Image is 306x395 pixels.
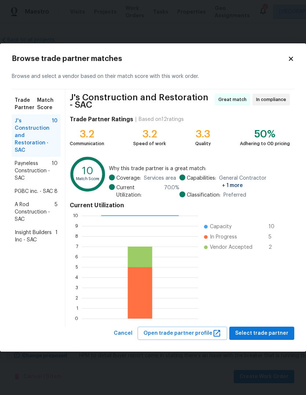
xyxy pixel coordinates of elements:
span: Current Utilization: [116,184,161,199]
span: Vendor Accepted [210,244,252,251]
text: 4 [75,275,78,279]
text: 6 [75,254,78,259]
h4: Current Utilization [70,202,290,209]
div: Browse and select a vendor based on their match score with this work order. [12,64,294,89]
div: 3.2 [133,130,166,138]
span: Preferred [223,191,246,199]
h2: Browse trade partner matches [12,55,288,62]
text: 9 [75,223,78,228]
text: 10 [82,166,93,176]
div: Speed of work [133,140,166,147]
span: Great match [218,96,249,103]
span: Insight Builders Inc - SAC [15,229,55,244]
text: 3 [76,285,78,290]
text: Match Score [76,177,100,181]
span: In Progress [210,233,237,241]
span: Cancel [114,329,132,338]
button: Cancel [111,327,135,340]
button: Select trade partner [229,327,294,340]
div: 3.2 [70,130,104,138]
text: 5 [76,265,78,269]
span: 5 [269,233,280,241]
span: J's Construction and Restoration - SAC [15,117,52,154]
span: 10 [52,117,58,154]
div: Quality [195,140,211,147]
span: Coverage: [116,175,141,182]
button: Open trade partner profile [138,327,227,340]
span: PGBC inc. - SAC [15,188,53,195]
span: 5 [55,201,58,223]
span: 10 [269,223,280,230]
text: 1 [76,306,78,310]
div: Communication [70,140,104,147]
div: Adhering to OD pricing [240,140,290,147]
span: 10 [52,160,58,182]
text: 0 [75,316,78,320]
span: 1 [55,229,58,244]
span: Capacity [210,223,232,230]
text: 10 [73,213,78,218]
span: 2 [269,244,280,251]
span: Classification: [187,191,221,199]
text: 7 [76,244,78,248]
div: | [133,116,139,123]
span: Payneless Construction - SAC [15,160,52,182]
div: 3.3 [195,130,211,138]
text: 2 [76,295,78,300]
text: 8 [75,234,78,238]
span: + 1 more [222,183,243,188]
span: Services area [144,175,176,182]
span: A Rod Construction - SAC [15,201,55,223]
span: J's Construction and Restoration - SAC [70,94,212,108]
span: In compliance [256,96,289,103]
span: Open trade partner profile [143,329,221,338]
span: 70.0 % [164,184,179,199]
span: General Contractor [219,175,290,189]
div: 50% [240,130,290,138]
div: Based on 12 ratings [139,116,184,123]
span: Why this trade partner is a great match: [109,165,290,172]
span: Select trade partner [235,329,288,338]
span: 8 [54,188,58,195]
h4: Trade Partner Ratings [70,116,133,123]
span: Trade Partner [15,97,37,111]
span: Match Score [37,97,58,111]
span: Capabilities: [187,175,216,189]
